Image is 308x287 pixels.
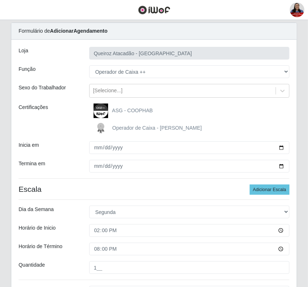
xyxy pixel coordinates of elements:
button: Adicionar Escala [250,185,289,195]
div: Formulário de [11,23,297,40]
label: Horário de Inicio [19,224,56,232]
label: Termina em [19,160,45,167]
label: Inicia em [19,141,39,149]
label: Sexo do Trabalhador [19,84,66,92]
div: [Selecione...] [93,87,123,95]
input: 00:00 [89,224,290,237]
label: Horário de Término [19,243,62,250]
input: 00/00/0000 [89,141,290,154]
img: CoreUI Logo [138,5,170,15]
h4: Escala [19,185,289,194]
input: 00:00 [89,243,290,255]
label: Certificações [19,104,48,111]
span: Operador de Caixa - [PERSON_NAME] [112,125,202,131]
img: Operador de Caixa - Queiroz Atacadão [94,121,111,136]
input: 00/00/0000 [89,160,290,173]
img: ASG - COOPHAB [94,104,111,118]
span: ASG - COOPHAB [112,108,153,113]
strong: Adicionar Agendamento [50,28,107,34]
label: Loja [19,47,28,54]
label: Dia da Semana [19,206,54,213]
input: Informe a quantidade... [89,261,290,274]
label: Função [19,65,36,73]
label: Quantidade [19,261,45,269]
